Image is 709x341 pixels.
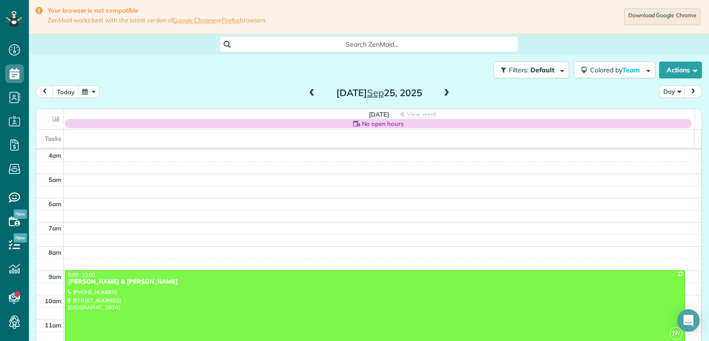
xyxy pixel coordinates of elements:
[45,321,62,329] span: 11am
[321,88,438,98] h2: [DATE] 25, 2025
[45,135,62,142] span: Tasks
[68,271,95,278] span: 9:00 - 12:00
[45,297,62,305] span: 10am
[509,66,528,74] span: Filters:
[624,8,701,25] a: Download Google Chrome
[659,85,685,98] button: Day
[222,16,240,24] a: Firefox
[49,176,62,183] span: 5am
[677,309,700,332] div: Open Intercom Messenger
[590,66,643,74] span: Colored by
[48,16,265,24] span: ZenMaid works best with the latest version of or browsers
[530,66,555,74] span: Default
[53,85,79,98] button: today
[369,111,389,118] span: [DATE]
[367,87,384,98] span: Sep
[494,62,569,78] button: Filters: Default
[48,7,265,14] strong: Your browser is not compatible
[68,278,682,286] div: [PERSON_NAME] & [PERSON_NAME]
[362,119,404,128] span: No open hours
[670,327,682,340] span: JW
[659,62,702,78] button: Actions
[622,66,641,74] span: Team
[49,249,62,256] span: 8am
[14,233,27,243] span: New
[684,85,702,98] button: next
[36,85,54,98] button: prev
[49,224,62,232] span: 7am
[407,111,437,118] span: View week
[49,273,62,280] span: 9am
[173,16,216,24] a: Google Chrome
[489,62,569,78] a: Filters: Default
[49,200,62,208] span: 6am
[49,152,62,159] span: 4am
[574,62,655,78] button: Colored byTeam
[14,209,27,219] span: New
